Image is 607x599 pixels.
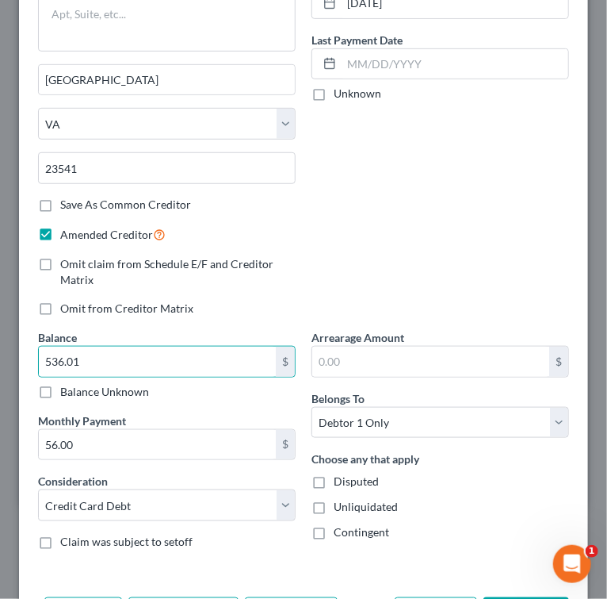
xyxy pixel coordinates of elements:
span: Disputed [334,474,379,488]
iframe: Intercom live chat [553,545,591,583]
label: Balance Unknown [60,384,149,400]
span: Contingent [334,525,389,539]
label: Arrearage Amount [311,329,404,346]
input: 0.00 [312,347,549,377]
label: Balance [38,329,77,346]
input: 0.00 [39,347,276,377]
input: 0.00 [39,430,276,460]
label: Consideration [38,473,108,490]
label: Unknown [334,86,381,102]
label: Last Payment Date [311,32,403,48]
input: Enter city... [39,65,295,95]
span: 1 [586,545,598,558]
span: Omit from Creditor Matrix [60,301,193,315]
input: Enter zip... [38,152,296,184]
span: Claim was subject to setoff [60,535,193,548]
div: $ [549,347,568,377]
label: Monthly Payment [38,413,126,429]
div: $ [276,430,295,460]
input: MM/DD/YYYY [342,49,568,79]
span: Belongs To [311,392,365,405]
span: Amended Creditor [60,228,153,241]
div: $ [276,347,295,377]
label: Save As Common Creditor [60,197,191,213]
span: Unliquidated [334,500,398,513]
label: Choose any that apply [311,451,419,467]
span: Omit claim from Schedule E/F and Creditor Matrix [60,257,273,286]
